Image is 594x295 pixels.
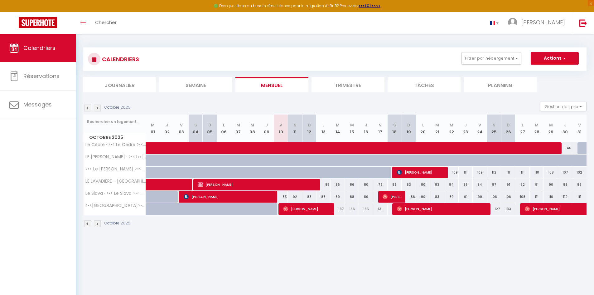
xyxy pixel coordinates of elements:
p: Octobre 2025 [104,220,130,226]
span: Réservations [23,72,60,80]
th: 25 [487,115,501,142]
input: Rechercher un logement... [87,116,142,127]
abbr: M [535,122,538,128]
th: 31 [572,115,587,142]
abbr: M [336,122,340,128]
div: 99 [473,191,487,203]
div: 83 [430,179,444,190]
div: 102 [572,167,587,178]
abbr: S [294,122,297,128]
div: 111 [515,167,530,178]
div: 83 [388,179,402,190]
th: 21 [430,115,444,142]
div: 92 [288,191,302,203]
div: 84 [473,179,487,190]
th: 22 [444,115,459,142]
div: 89 [359,191,373,203]
div: 90 [544,179,558,190]
div: 127 [487,203,501,215]
button: Gestion des prix [540,102,587,111]
span: Chercher [95,19,117,26]
span: >•<[GEOGRAPHIC_DATA]>•< appartement raffiné proche [GEOGRAPHIC_DATA] [85,203,147,208]
div: 110 [530,167,544,178]
span: Calendriers [23,44,56,52]
div: 108 [544,167,558,178]
abbr: M [350,122,354,128]
abbr: S [194,122,197,128]
abbr: V [578,122,581,128]
div: 83 [430,191,444,203]
span: LE LAVADIÈRE - [GEOGRAPHIC_DATA] · >•< Le Lavadière >•< joli duplex avec terrasse [85,179,147,184]
span: [PERSON_NAME] [198,179,317,190]
abbr: M [549,122,553,128]
th: 23 [459,115,473,142]
div: 80 [416,179,430,190]
li: Semaine [159,77,232,92]
div: 86 [345,179,359,190]
div: 111 [530,191,544,203]
div: 88 [316,191,331,203]
img: logout [579,19,587,27]
div: 111 [501,167,515,178]
div: 91 [459,191,473,203]
th: 10 [274,115,288,142]
th: 29 [544,115,558,142]
abbr: J [564,122,567,128]
li: Journalier [83,77,156,92]
th: 16 [359,115,373,142]
img: Super Booking [19,17,57,28]
th: 07 [231,115,245,142]
th: 17 [373,115,388,142]
abbr: V [180,122,183,128]
abbr: M [236,122,240,128]
abbr: S [493,122,495,128]
div: 109 [473,167,487,178]
th: 13 [316,115,331,142]
p: Octobre 2025 [104,105,130,111]
th: 11 [288,115,302,142]
th: 26 [501,115,515,142]
span: Le Slava · >•< Le Slava >•< Maison de charme près de [GEOGRAPHIC_DATA] [85,191,147,196]
div: 85 [274,191,288,203]
div: 90 [416,191,430,203]
div: 89 [331,191,345,203]
li: Planning [464,77,537,92]
th: 05 [203,115,217,142]
abbr: V [279,122,282,128]
div: 111 [572,191,587,203]
div: 92 [515,179,530,190]
div: 131 [373,203,388,215]
button: Filtrer par hébergement [461,52,521,65]
th: 02 [160,115,174,142]
button: Actions [531,52,579,65]
li: Tâches [388,77,461,92]
div: 83 [302,191,316,203]
abbr: L [422,122,424,128]
span: LE [PERSON_NAME] · >•< Le [PERSON_NAME] >•< charmant 2P proche de [GEOGRAPHIC_DATA] [85,155,147,159]
abbr: V [478,122,481,128]
span: [PERSON_NAME] [283,203,331,215]
div: 87 [487,179,501,190]
div: 86 [331,179,345,190]
h3: CALENDRIERS [100,52,139,66]
abbr: M [250,122,254,128]
div: 86 [459,179,473,190]
span: [PERSON_NAME] [521,18,565,26]
div: 89 [572,179,587,190]
div: 83 [402,179,416,190]
abbr: D [308,122,311,128]
div: 135 [359,203,373,215]
abbr: D [507,122,510,128]
div: 108 [515,191,530,203]
th: 06 [217,115,231,142]
abbr: J [365,122,367,128]
span: [PERSON_NAME] [184,191,274,203]
th: 12 [302,115,316,142]
div: 107 [558,167,572,178]
div: 89 [444,191,459,203]
div: 110 [544,191,558,203]
th: 09 [259,115,274,142]
div: 79 [373,179,388,190]
div: 80 [359,179,373,190]
li: Mensuel [235,77,308,92]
